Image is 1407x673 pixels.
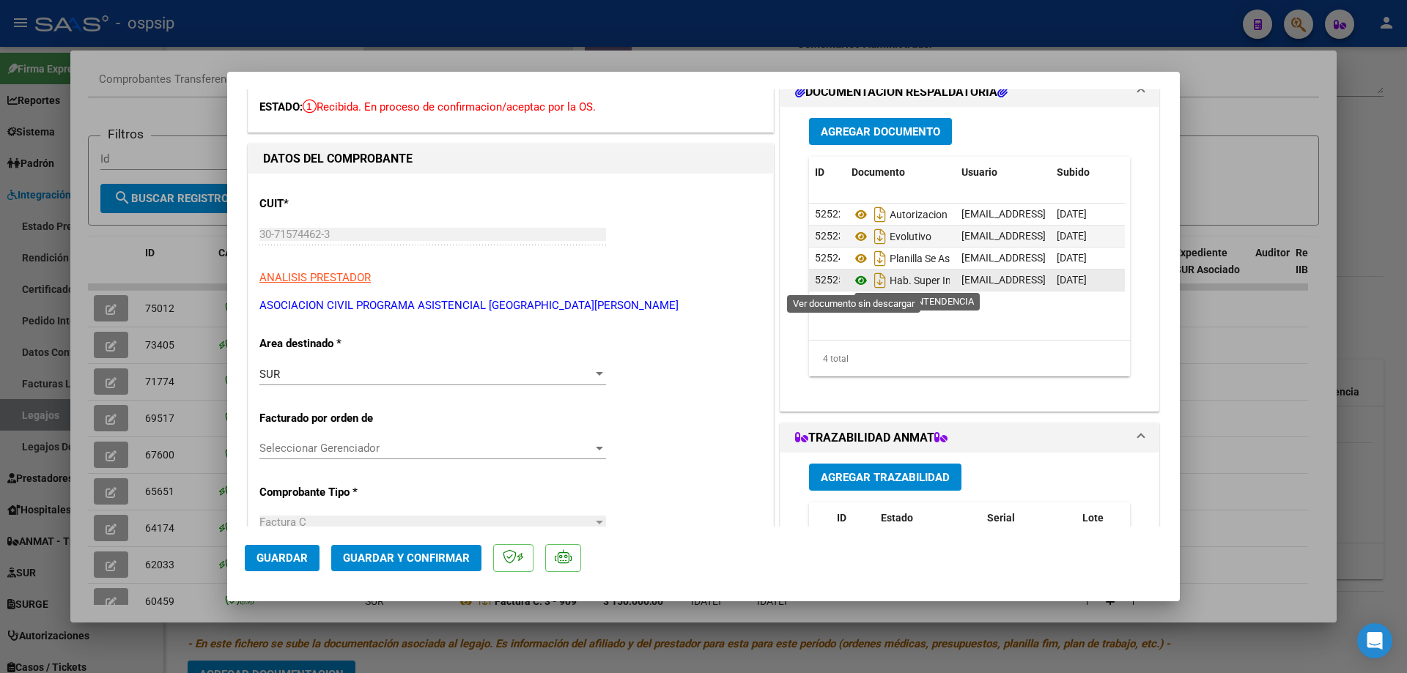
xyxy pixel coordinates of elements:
span: Factura C [259,516,306,529]
datatable-header-cell: Documento [846,157,956,188]
p: Facturado por orden de [259,410,410,427]
span: [EMAIL_ADDRESS][DOMAIN_NAME] - programa san [PERSON_NAME] [961,252,1277,264]
span: Seleccionar Gerenciador [259,442,593,455]
span: [DATE] [1057,252,1087,264]
span: Autorizacion [852,209,948,220]
button: Agregar Trazabilidad [809,464,961,491]
span: Planilla Se Asistencia [852,253,985,264]
span: Usuario [961,166,997,178]
span: Evolutivo [852,231,931,242]
i: Descargar documento [871,269,890,292]
span: Guardar y Confirmar [343,551,470,565]
h1: DOCUMENTACIÓN RESPALDATORIA [795,83,1008,101]
span: ID [837,512,846,524]
span: SUR [259,368,280,381]
span: 52522 [815,208,844,220]
datatable-header-cell: ID [831,502,875,551]
button: Guardar [245,545,320,571]
span: 52523 [815,230,844,242]
h1: TRAZABILIDAD ANMAT [795,429,948,447]
datatable-header-cell: Acción [1124,157,1197,188]
p: CUIT [259,196,410,212]
div: Open Intercom Messenger [1357,623,1392,658]
span: Subido [1057,166,1090,178]
span: Documento [852,166,905,178]
datatable-header-cell: Subido [1051,157,1124,188]
span: ESTADO: [259,100,303,114]
span: ID [815,166,824,178]
span: Recibida. En proceso de confirmacion/aceptac por la OS. [303,100,596,114]
button: Agregar Documento [809,118,952,145]
span: [DATE] [1057,208,1087,220]
p: Comprobante Tipo * [259,484,410,501]
span: [DATE] [1057,274,1087,286]
span: [EMAIL_ADDRESS][DOMAIN_NAME] - programa san [PERSON_NAME] [961,208,1277,220]
span: Agregar Documento [821,125,940,138]
p: ASOCIACION CIVIL PROGRAMA ASISTENCIAL [GEOGRAPHIC_DATA][PERSON_NAME] [259,297,762,314]
span: 52524 [815,252,844,264]
span: Serial [987,512,1015,524]
button: Guardar y Confirmar [331,545,481,571]
i: Descargar documento [871,225,890,248]
div: DOCUMENTACIÓN RESPALDATORIA [780,107,1159,411]
i: Descargar documento [871,247,890,270]
span: ANALISIS PRESTADOR [259,271,371,284]
strong: DATOS DEL COMPROBANTE [263,152,413,166]
datatable-header-cell: Estado [875,502,981,551]
span: 52525 [815,274,844,286]
span: Estado [881,512,913,524]
mat-expansion-panel-header: TRAZABILIDAD ANMAT [780,423,1159,453]
span: Agregar Trazabilidad [821,471,950,484]
span: [EMAIL_ADDRESS][DOMAIN_NAME] - programa san [PERSON_NAME] [961,230,1277,242]
datatable-header-cell: Serial [981,502,1077,551]
p: Area destinado * [259,335,410,352]
span: [EMAIL_ADDRESS][DOMAIN_NAME] - programa san [PERSON_NAME] [961,274,1277,286]
span: Hab. Super Intendencia [852,275,996,286]
div: 4 total [809,341,1130,377]
mat-expansion-panel-header: DOCUMENTACIÓN RESPALDATORIA [780,78,1159,107]
i: Descargar documento [871,203,890,226]
span: Lote [1082,512,1104,524]
datatable-header-cell: ID [809,157,846,188]
datatable-header-cell: Usuario [956,157,1051,188]
span: [DATE] [1057,230,1087,242]
datatable-header-cell: Lote [1077,502,1139,551]
span: Guardar [256,551,308,565]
